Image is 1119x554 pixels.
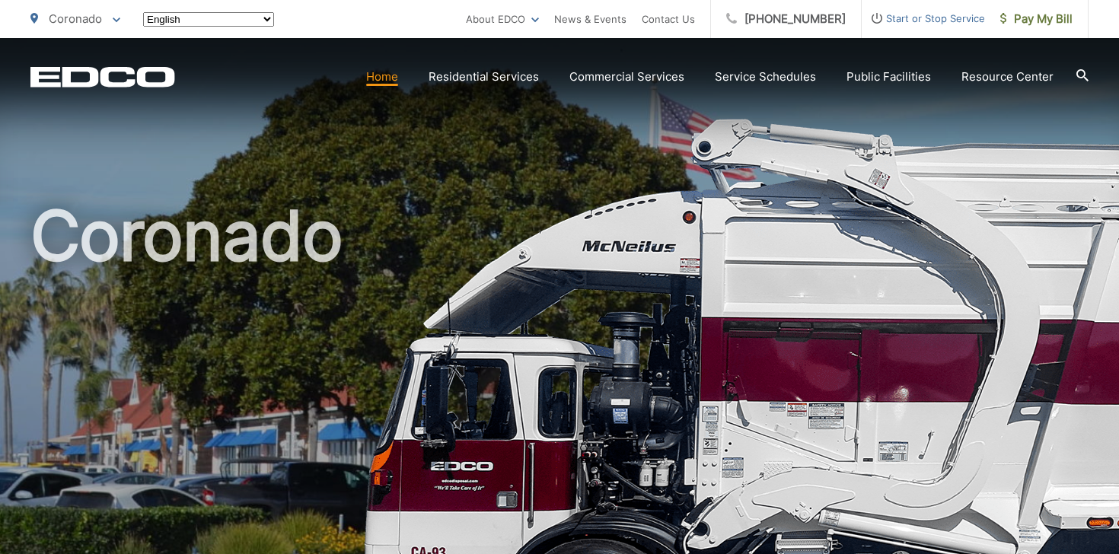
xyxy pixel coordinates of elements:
[30,66,175,88] a: EDCD logo. Return to the homepage.
[1000,10,1073,28] span: Pay My Bill
[715,68,816,86] a: Service Schedules
[961,68,1054,86] a: Resource Center
[143,12,274,27] select: Select a language
[642,10,695,28] a: Contact Us
[554,10,626,28] a: News & Events
[846,68,931,86] a: Public Facilities
[466,10,539,28] a: About EDCO
[429,68,539,86] a: Residential Services
[569,68,684,86] a: Commercial Services
[366,68,398,86] a: Home
[49,11,102,26] span: Coronado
